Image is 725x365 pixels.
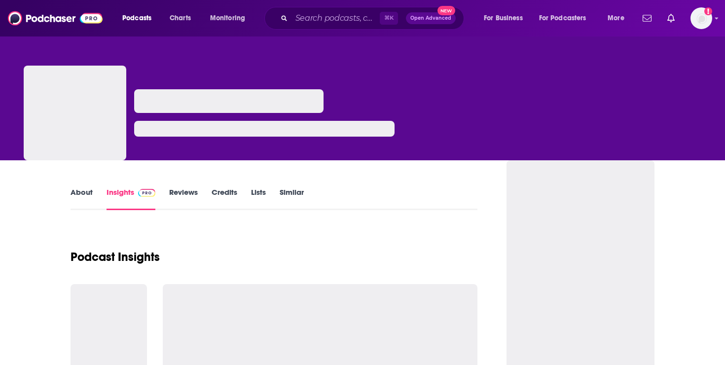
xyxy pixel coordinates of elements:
span: For Business [484,11,523,25]
img: Podchaser - Follow, Share and Rate Podcasts [8,9,103,28]
span: Charts [170,11,191,25]
span: Logged in as redsetterpr [690,7,712,29]
span: Open Advanced [410,16,451,21]
a: Show notifications dropdown [663,10,679,27]
button: open menu [115,10,164,26]
span: For Podcasters [539,11,586,25]
input: Search podcasts, credits, & more... [291,10,380,26]
span: ⌘ K [380,12,398,25]
span: More [608,11,624,25]
button: Open AdvancedNew [406,12,456,24]
img: User Profile [690,7,712,29]
h1: Podcast Insights [71,250,160,264]
a: Credits [212,187,237,210]
button: open menu [601,10,637,26]
div: Search podcasts, credits, & more... [274,7,473,30]
img: Podchaser Pro [138,189,155,197]
button: Show profile menu [690,7,712,29]
button: open menu [203,10,258,26]
a: Reviews [169,187,198,210]
a: Show notifications dropdown [639,10,655,27]
a: InsightsPodchaser Pro [107,187,155,210]
a: Charts [163,10,197,26]
span: Podcasts [122,11,151,25]
span: New [437,6,455,15]
span: Monitoring [210,11,245,25]
a: Lists [251,187,266,210]
button: open menu [533,10,601,26]
button: open menu [477,10,535,26]
a: About [71,187,93,210]
svg: Add a profile image [704,7,712,15]
a: Similar [280,187,304,210]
